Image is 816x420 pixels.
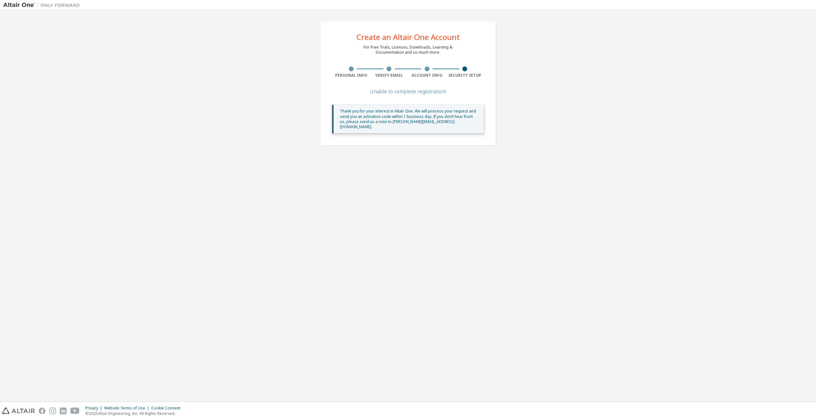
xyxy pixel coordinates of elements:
[332,73,370,78] div: Personal Info
[3,2,83,8] img: Altair One
[151,406,184,411] div: Cookie Consent
[85,406,104,411] div: Privacy
[70,408,80,414] img: youtube.svg
[446,73,484,78] div: Security Setup
[408,73,446,78] div: Account Info
[2,408,35,414] img: altair_logo.svg
[364,45,452,55] div: For Free Trials, Licenses, Downloads, Learning & Documentation and so much more.
[340,109,479,129] div: Thank you for your interest in Altair One. We will process your request and send you an activatio...
[370,73,408,78] div: Verify Email
[332,89,484,93] div: Unable to complete registration!
[39,408,45,414] img: facebook.svg
[357,33,460,41] div: Create an Altair One Account
[85,411,184,416] p: © 2025 Altair Engineering, Inc. All Rights Reserved.
[49,408,56,414] img: instagram.svg
[60,408,67,414] img: linkedin.svg
[104,406,151,411] div: Website Terms of Use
